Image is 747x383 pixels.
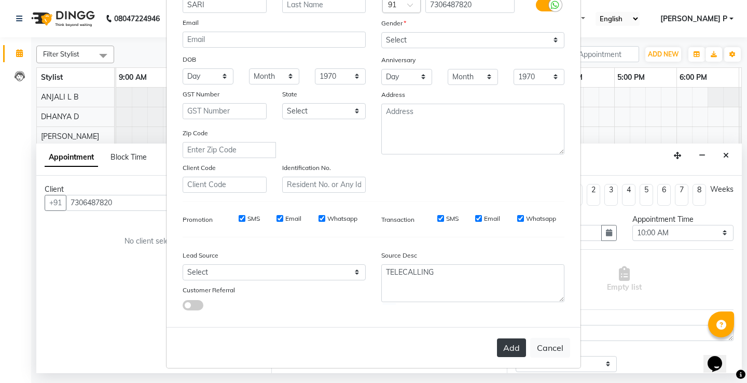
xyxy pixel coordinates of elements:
label: Anniversary [381,55,416,65]
label: Email [183,18,199,27]
label: Email [484,214,500,223]
label: Transaction [381,215,414,224]
label: Whatsapp [526,214,556,223]
label: Source Desc [381,251,417,260]
label: Identification No. [282,163,331,173]
input: Email [183,32,366,48]
label: Lead Source [183,251,218,260]
label: Email [285,214,301,223]
label: Whatsapp [327,214,357,223]
button: Cancel [530,338,570,358]
label: GST Number [183,90,219,99]
label: Client Code [183,163,216,173]
label: Address [381,90,405,100]
input: GST Number [183,103,267,119]
label: SMS [247,214,260,223]
label: DOB [183,55,196,64]
input: Enter Zip Code [183,142,276,158]
label: Promotion [183,215,213,224]
label: Zip Code [183,129,208,138]
label: SMS [446,214,459,223]
input: Client Code [183,177,267,193]
label: State [282,90,297,99]
input: Resident No. or Any Id [282,177,366,193]
button: Add [497,338,526,357]
label: Gender [381,19,406,28]
label: Customer Referral [183,286,235,295]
